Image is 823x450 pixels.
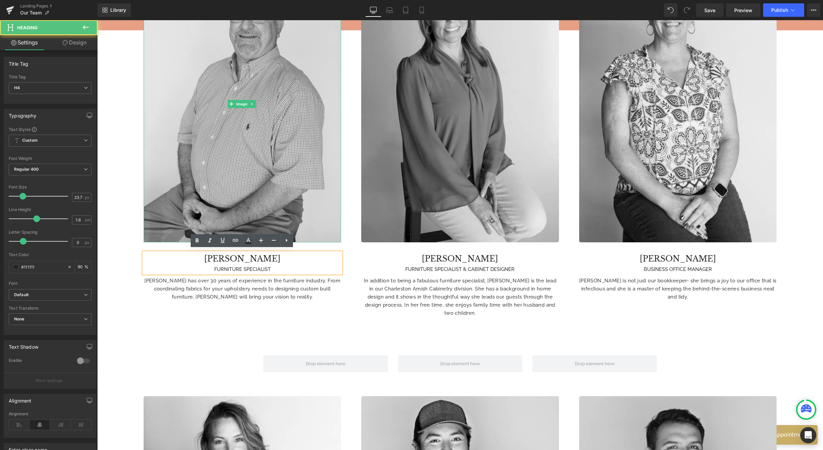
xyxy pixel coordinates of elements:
a: Tablet [398,3,414,17]
a: Laptop [381,3,398,17]
div: Letter Spacing [9,230,91,235]
div: Enable [9,358,70,365]
span: Preview [734,7,752,14]
a: Mobile [414,3,430,17]
span: Image [138,80,152,88]
button: Redo [680,3,694,17]
b: H4 [14,85,20,90]
span: px [85,240,90,245]
p: More settings [36,378,63,384]
div: Text Shadow [9,340,38,350]
div: Font Size [9,185,91,189]
div: FURNITURE SPECIALIST [46,245,244,253]
h4: [PERSON_NAME] [482,232,679,245]
p: [PERSON_NAME] has over 30 years of experience in the furniture industry. From coordinating fabric... [46,256,244,281]
div: Title Tag [9,57,29,67]
span: Publish [771,7,788,13]
span: Save [704,7,715,14]
a: Preview [726,3,760,17]
a: Landing Pages [20,3,98,9]
button: More [807,3,820,17]
div: Title Tag [9,75,91,79]
div: Line Height [9,207,91,212]
div: Text Styles [9,127,91,132]
span: px [85,195,90,200]
div: Alignment [9,412,91,416]
div: % [75,261,91,273]
div: Font [9,281,91,286]
input: Color [21,263,64,271]
a: Desktop [365,3,381,17]
span: em [85,218,90,222]
span: Library [110,7,126,13]
p: In addition to being a fabulous furniture specialist, [PERSON_NAME] is the lead in our Charleston... [264,256,461,297]
div: Alignment [9,394,32,404]
p: [PERSON_NAME] is not just our bookkeeper- she brings a joy to our office that is infectious and s... [482,256,679,281]
a: Design [50,35,99,50]
div: Text Transform [9,306,91,311]
b: Regular 400 [14,167,39,172]
button: Publish [763,3,804,17]
h4: [PERSON_NAME] [264,232,461,245]
b: None [14,316,25,321]
i: Default [14,292,29,298]
button: Undo [664,3,677,17]
a: Expand / Collapse [152,80,159,88]
div: Typography [9,109,36,118]
div: Open Intercom Messenger [800,427,816,443]
div: Font Weight [9,156,91,161]
div: BUSINESS OFFICE MANAGER [482,245,679,253]
span: Our Team [20,10,42,15]
button: More settings [4,373,96,388]
div: Text Color [9,252,91,257]
a: New Library [98,3,131,17]
div: FURNITURE SPECIALIST & CABINET DESIGNER [264,245,461,253]
b: Custom [22,138,38,143]
h4: [PERSON_NAME] [46,232,244,245]
span: Heading [17,25,38,30]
